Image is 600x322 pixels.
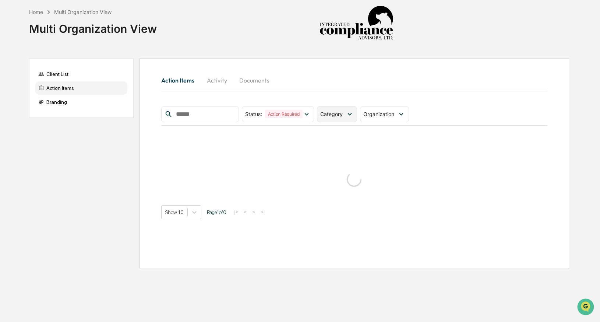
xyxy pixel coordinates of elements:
button: < [241,209,249,215]
div: Multi Organization View [54,9,112,15]
div: Action Required [265,110,303,118]
div: activity tabs [161,71,547,89]
button: Documents [233,71,275,89]
div: Home [29,9,43,15]
div: 🖐️ [7,94,13,99]
button: Action Items [161,71,200,89]
a: 🔎Data Lookup [4,104,49,117]
a: 🗄️Attestations [50,90,94,103]
button: Start new chat [125,59,134,67]
button: Activity [200,71,233,89]
div: 🔎 [7,108,13,113]
a: 🖐️Preclearance [4,90,50,103]
div: Start new chat [25,56,121,64]
button: |< [232,209,240,215]
div: We're available if you need us! [25,64,93,70]
span: Page 1 of 0 [207,209,226,215]
span: Status : [245,111,262,117]
div: Client List [35,67,127,81]
p: How can we help? [7,15,134,27]
span: Preclearance [15,93,47,100]
button: >| [258,209,267,215]
div: Action Items [35,81,127,95]
iframe: Open customer support [576,298,596,318]
button: > [250,209,257,215]
span: Pylon [73,125,89,130]
span: Category [320,111,343,117]
div: Multi Organization View [29,16,157,35]
div: Branding [35,95,127,109]
img: Integrated Compliance Advisors [320,6,393,41]
img: 1746055101610-c473b297-6a78-478c-a979-82029cc54cd1 [7,56,21,70]
div: 🗄️ [53,94,59,99]
span: Organization [363,111,394,117]
span: Data Lookup [15,107,46,114]
span: Attestations [61,93,91,100]
a: Powered byPylon [52,125,89,130]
